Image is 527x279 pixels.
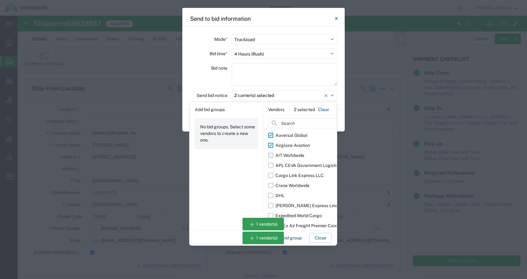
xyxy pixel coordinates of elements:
div: Add bid groups [195,105,258,115]
div: 2 selected [294,106,315,113]
h4: Send to bid information [190,14,251,23]
input: Search [268,118,363,128]
button: Close [330,12,343,25]
label: Bid note [211,63,227,73]
button: Clear [316,105,332,115]
button: 2 carrier(s) selected [232,90,337,100]
div: No bid groups. Select some vendors to create a new one. [195,118,258,149]
label: Bid time [210,49,227,59]
div: Vendors [268,106,285,113]
label: Mode [214,34,227,44]
label: Send bid notice [197,90,227,100]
